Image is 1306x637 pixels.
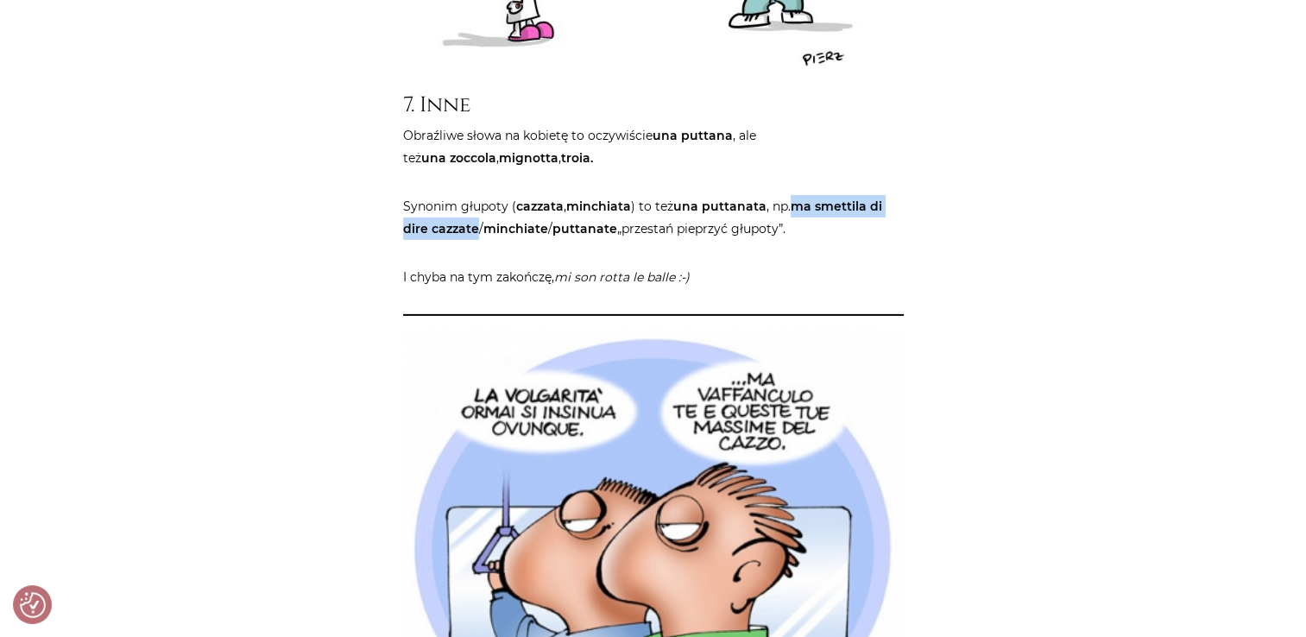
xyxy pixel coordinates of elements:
[421,150,496,166] strong: una zoccola
[561,150,593,166] strong: troia.
[403,92,904,117] h3: 7. Inne
[516,199,564,214] strong: cazzata
[566,199,631,214] strong: minchiata
[20,592,46,618] img: Revisit consent button
[499,150,558,166] strong: mignotta
[653,128,678,143] strong: una
[403,124,904,169] p: Obraźliwe słowa na kobietę to oczywiście , ale też , ,
[681,128,733,143] strong: puttana
[403,266,904,288] p: I chyba na tym zakończę,
[552,221,617,237] strong: puttanate
[554,269,690,285] em: mi son rotta le balle :-)
[20,592,46,618] button: Preferencje co do zgód
[403,195,904,240] p: Synonim głupoty ( , ) to też , np. / / „przestań pieprzyć głupoty”.
[673,199,767,214] strong: una puttanata
[483,221,548,237] strong: minchiate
